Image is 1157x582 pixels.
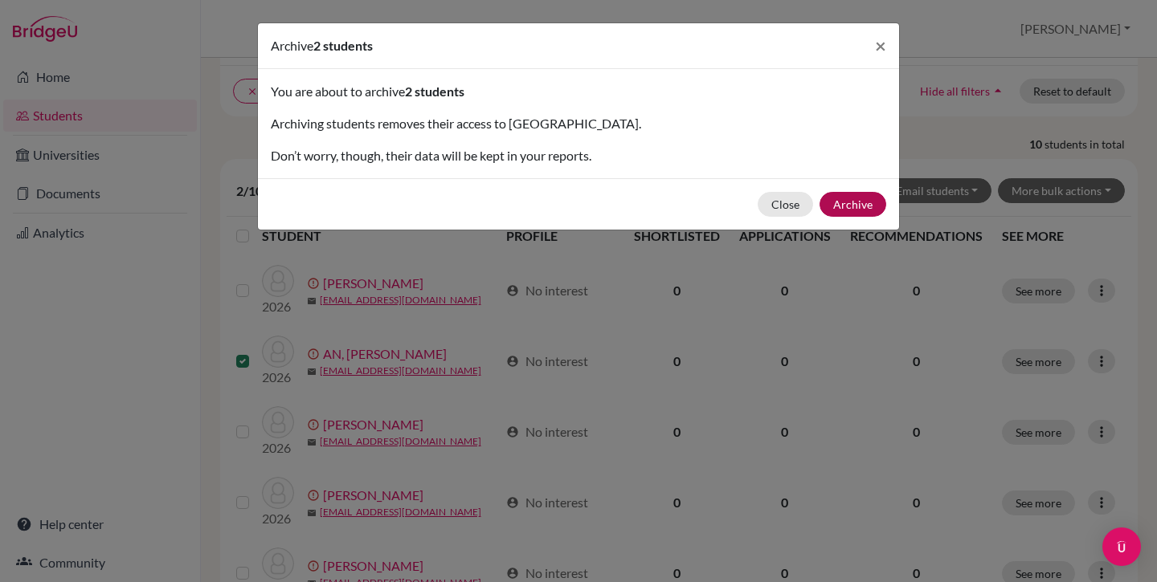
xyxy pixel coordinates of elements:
[758,192,813,217] button: Close
[271,146,886,165] p: Don’t worry, though, their data will be kept in your reports.
[862,23,899,68] button: Close
[1102,527,1141,566] div: Open Intercom Messenger
[820,192,886,217] button: Archive
[875,34,886,57] span: ×
[271,82,886,101] p: You are about to archive
[313,38,373,53] span: 2 students
[271,38,313,53] span: Archive
[405,83,464,99] span: 2 students
[271,114,886,133] p: Archiving students removes their access to [GEOGRAPHIC_DATA].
